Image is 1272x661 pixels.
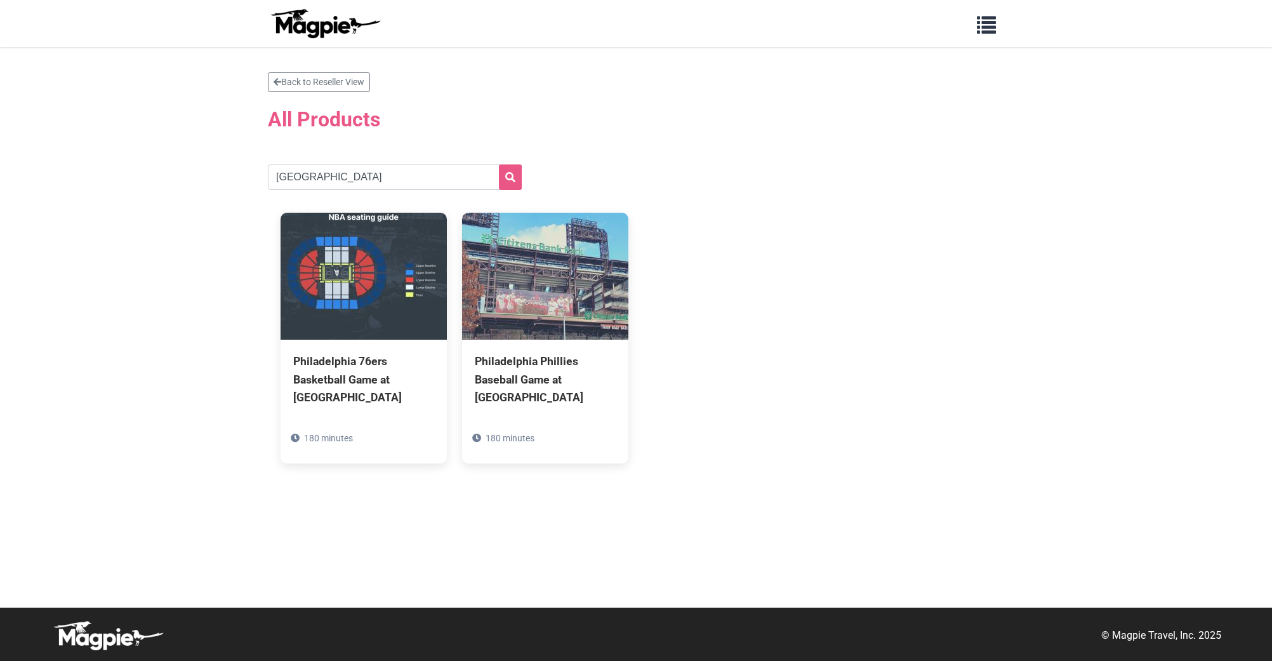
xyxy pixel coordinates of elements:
[268,100,1004,139] h2: All Products
[281,213,447,463] a: Philadelphia 76ers Basketball Game at [GEOGRAPHIC_DATA] 180 minutes
[475,352,616,406] div: Philadelphia Phillies Baseball Game at [GEOGRAPHIC_DATA]
[462,213,628,463] a: Philadelphia Phillies Baseball Game at [GEOGRAPHIC_DATA] 180 minutes
[268,8,382,39] img: logo-ab69f6fb50320c5b225c76a69d11143b.png
[293,352,434,406] div: Philadelphia 76ers Basketball Game at [GEOGRAPHIC_DATA]
[462,213,628,340] img: Philadelphia Phillies Baseball Game at Citizens Bank Park
[268,164,522,190] input: Search products...
[51,620,165,651] img: logo-white-d94fa1abed81b67a048b3d0f0ab5b955.png
[1101,627,1221,644] p: © Magpie Travel, Inc. 2025
[304,433,353,443] span: 180 minutes
[281,213,447,340] img: Philadelphia 76ers Basketball Game at Xfinity Mobile Arena
[268,72,370,92] a: Back to Reseller View
[486,433,534,443] span: 180 minutes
